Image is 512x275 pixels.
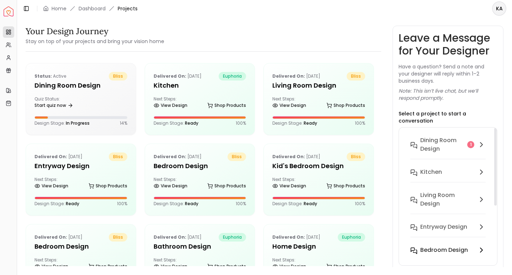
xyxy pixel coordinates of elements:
a: Dashboard [79,5,106,12]
div: Next Steps: [272,177,365,191]
span: bliss [347,72,365,81]
h5: Bedroom Design [154,161,246,171]
a: Shop Products [326,261,365,271]
p: Note: This isn’t live chat, but we’ll respond promptly. [399,87,497,102]
span: Ready [304,120,317,126]
b: Delivered on: [154,234,186,240]
h3: Leave a Message for Your Designer [399,32,497,57]
p: Design Stage: [34,201,79,207]
div: Next Steps: [154,96,246,110]
p: Design Stage: [272,201,317,207]
p: 100 % [236,120,246,126]
a: Spacejoy [4,6,14,16]
div: Next Steps: [272,257,365,271]
h6: Bedroom Design [420,246,468,254]
span: euphoria [338,233,365,242]
p: [DATE] [34,152,82,161]
b: Delivered on: [34,154,67,160]
p: 100 % [355,120,365,126]
a: Shop Products [207,181,246,191]
span: euphoria [219,72,246,81]
b: Delivered on: [154,154,186,160]
p: Design Stage: [34,120,90,126]
span: bliss [347,152,365,161]
span: bliss [109,72,127,81]
h5: Kitchen [154,81,246,90]
h5: Bathroom Design [154,242,246,251]
p: [DATE] [272,152,320,161]
a: Home [52,5,66,12]
a: View Design [154,261,187,271]
p: Design Stage: [154,201,198,207]
div: Next Steps: [154,177,246,191]
span: bliss [228,152,246,161]
h5: Bedroom Design [34,242,127,251]
h6: Living Room design [420,191,474,208]
p: Have a question? Send a note and your designer will reply within 1–2 business days. [399,63,497,84]
span: Ready [185,201,198,207]
span: KA [493,2,506,15]
div: Quiz Status: [34,96,78,110]
p: active [34,72,66,81]
a: Shop Products [326,100,365,110]
h5: Home Design [272,242,365,251]
a: Shop Products [326,181,365,191]
b: Delivered on: [154,73,186,79]
h6: Kitchen [420,168,442,176]
p: [DATE] [34,233,82,242]
a: View Design [272,181,306,191]
b: Delivered on: [272,73,305,79]
a: Start quiz now [34,100,73,110]
button: entryway design [405,220,491,243]
button: Dining Room design1 [405,133,491,165]
h3: Your Design Journey [26,26,164,37]
p: 100 % [117,201,127,207]
h5: Dining Room design [34,81,127,90]
div: Next Steps: [34,257,127,271]
span: Ready [66,201,79,207]
h5: Living Room design [272,81,365,90]
h5: Kid's Bedroom Design [272,161,365,171]
h5: entryway design [34,161,127,171]
img: Spacejoy Logo [4,6,14,16]
nav: breadcrumb [43,5,138,12]
p: [DATE] [154,72,202,81]
p: 100 % [236,201,246,207]
span: Ready [304,201,317,207]
span: In Progress [66,120,90,126]
p: 100 % [355,201,365,207]
b: Delivered on: [34,234,67,240]
span: bliss [109,152,127,161]
p: Select a project to start a conversation [399,110,497,124]
button: Bedroom Design [405,243,491,266]
p: 14 % [120,120,127,126]
a: View Design [272,100,306,110]
a: View Design [34,261,68,271]
a: Shop Products [207,100,246,110]
button: KA [492,1,506,16]
button: Living Room design [405,188,491,220]
a: Shop Products [89,261,127,271]
h6: entryway design [420,223,467,231]
span: Ready [185,120,198,126]
p: Design Stage: [272,120,317,126]
a: View Design [154,181,187,191]
b: Status: [34,73,52,79]
b: Delivered on: [272,154,305,160]
a: View Design [272,261,306,271]
p: [DATE] [154,233,202,242]
div: Next Steps: [34,177,127,191]
div: Next Steps: [272,96,365,110]
h6: Dining Room design [420,136,464,153]
p: [DATE] [272,72,320,81]
p: Design Stage: [154,120,198,126]
div: Next Steps: [154,257,246,271]
b: Delivered on: [272,234,305,240]
p: [DATE] [272,233,320,242]
span: Projects [118,5,138,12]
div: 1 [467,141,474,148]
span: euphoria [219,233,246,242]
a: Shop Products [89,181,127,191]
small: Stay on top of your projects and bring your vision home [26,38,164,45]
span: bliss [109,233,127,242]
